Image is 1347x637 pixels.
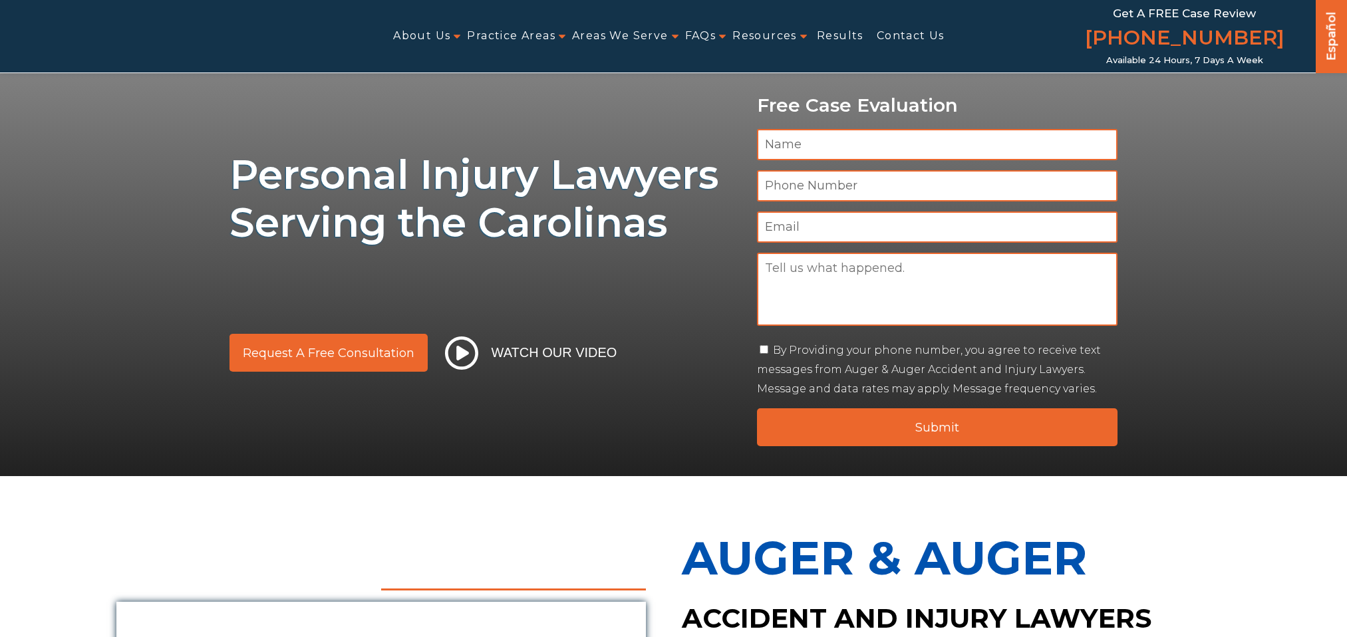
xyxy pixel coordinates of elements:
img: Auger & Auger Accident and Injury Lawyers Logo [43,20,253,52]
a: FAQs [685,21,716,51]
a: Practice Areas [467,21,555,51]
input: Email [757,211,1118,243]
input: Name [757,129,1118,160]
a: Request a Free Consultation [229,334,428,372]
span: Request a Free Consultation [243,347,414,359]
label: By Providing your phone number, you agree to receive text messages from Auger & Auger Accident an... [757,344,1101,395]
p: Free Case Evaluation [757,95,1118,116]
a: Resources [732,21,797,51]
p: Auger & Auger [682,516,1231,600]
a: [PHONE_NUMBER] [1085,23,1284,55]
a: Results [817,21,863,51]
input: Submit [757,408,1118,446]
span: Get a FREE Case Review [1113,7,1256,20]
button: Watch Our Video [441,336,621,370]
h1: Personal Injury Lawyers Serving the Carolinas [229,151,741,247]
a: Contact Us [877,21,945,51]
h2: Accident and Injury Lawyers [682,600,1231,637]
a: Areas We Serve [572,21,669,51]
input: Phone Number [757,170,1118,201]
img: sub text [229,253,619,304]
a: About Us [393,21,450,51]
span: Available 24 Hours, 7 Days a Week [1106,55,1263,66]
